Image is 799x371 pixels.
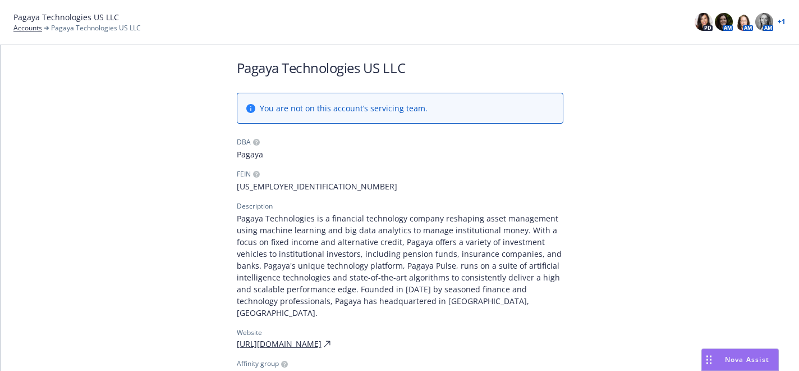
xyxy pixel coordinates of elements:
a: Accounts [13,23,42,33]
a: [URL][DOMAIN_NAME] [237,338,322,350]
span: You are not on this account’s servicing team. [260,102,428,114]
div: Website [237,328,563,338]
div: Description [237,201,273,211]
span: Pagaya Technologies is a financial technology company reshaping asset management using machine le... [237,212,563,319]
img: photo [715,13,733,31]
img: photo [695,13,713,31]
a: + 1 [778,19,786,25]
button: Nova Assist [701,349,779,371]
img: photo [755,13,773,31]
span: Nova Assist [725,355,769,364]
span: Pagaya Technologies US LLC [13,11,119,23]
div: Drag to move [702,349,716,370]
span: [US_EMPLOYER_IDENTIFICATION_NUMBER] [237,180,563,192]
h1: Pagaya Technologies US LLC [237,58,563,77]
span: Pagaya Technologies US LLC [51,23,141,33]
div: FEIN [237,169,251,179]
div: DBA [237,137,251,147]
img: photo [735,13,753,31]
span: Affinity group [237,359,279,369]
span: Pagaya [237,148,563,160]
